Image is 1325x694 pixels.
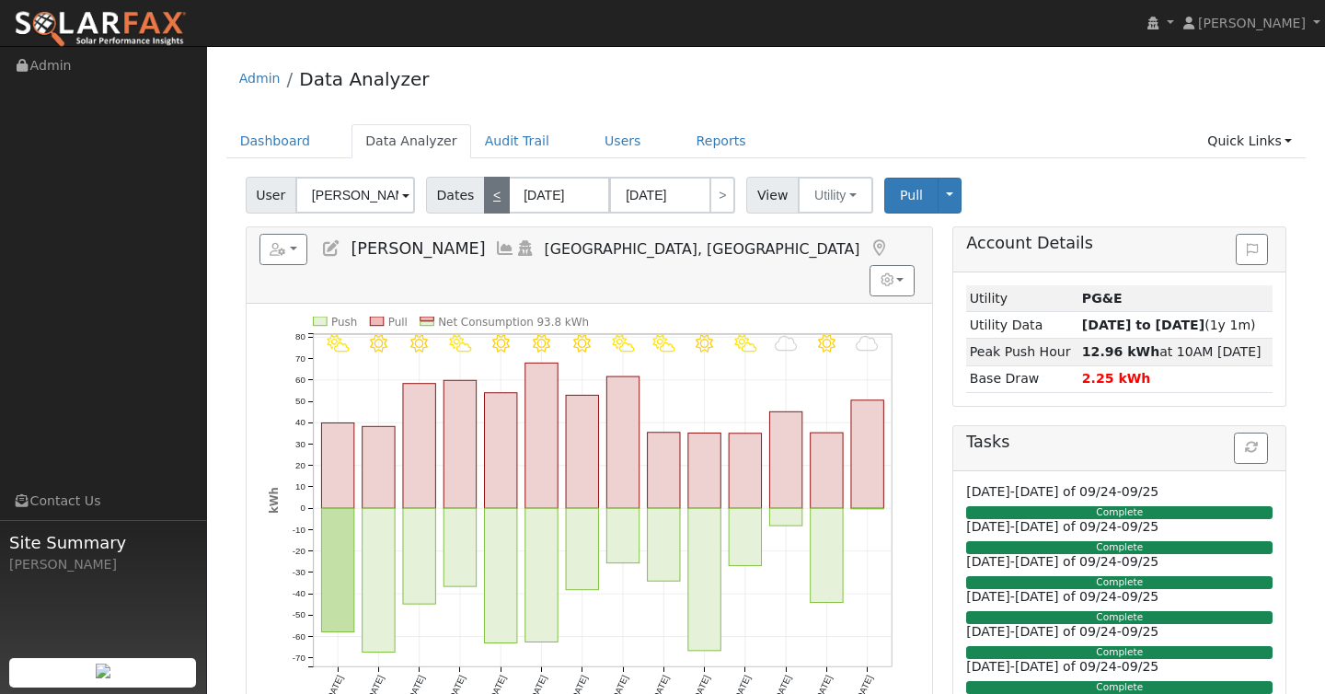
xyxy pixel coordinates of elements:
rect: onclick="" [851,400,883,509]
span: [PERSON_NAME] [351,239,485,258]
td: Utility [966,285,1078,312]
text: 60 [295,375,305,385]
text: 80 [295,331,305,341]
i: 11/18 - Clear [573,335,591,353]
button: Refresh [1234,433,1268,464]
rect: onclick="" [648,433,680,508]
rect: onclick="" [688,433,720,508]
text: kWh [267,487,280,514]
td: Base Draw [966,365,1078,392]
strong: 2.25 kWh [1082,371,1151,386]
a: Edit User (38126) [321,239,341,258]
span: (1y 1m) [1082,318,1256,332]
h6: [DATE]-[DATE] of 09/24-09/25 [966,484,1273,500]
i: 11/19 - PartlyCloudy [612,335,634,353]
rect: onclick="" [403,508,435,604]
a: Reports [683,124,760,158]
div: [PERSON_NAME] [9,555,197,574]
strong: ID: 17354487, authorized: 09/30/25 [1082,291,1123,306]
i: 11/25 - Cloudy [857,335,879,353]
img: SolarFax [14,10,187,49]
h6: [DATE]-[DATE] of 09/24-09/25 [966,519,1273,535]
i: 11/20 - PartlyCloudy [652,335,674,353]
a: < [484,177,510,214]
rect: onclick="" [606,376,639,508]
text: -40 [293,588,306,598]
rect: onclick="" [444,380,476,508]
h5: Tasks [966,433,1273,452]
div: Complete [966,646,1273,659]
rect: onclick="" [321,508,353,631]
text: -50 [293,610,306,620]
i: 11/17 - Clear [533,335,550,353]
rect: onclick="" [811,433,843,508]
rect: onclick="" [606,508,639,563]
i: 11/16 - Clear [492,335,510,353]
text: 0 [300,503,305,513]
strong: [DATE] to [DATE] [1082,318,1204,332]
text: -70 [293,653,306,663]
span: User [246,177,296,214]
text: 50 [295,396,305,406]
a: Login As (last Never) [515,239,536,258]
text: -30 [293,567,306,577]
button: Issue History [1236,234,1268,265]
div: Complete [966,611,1273,624]
h5: Account Details [966,234,1273,253]
rect: onclick="" [566,508,598,590]
span: Site Summary [9,530,197,555]
rect: onclick="" [525,508,558,642]
i: 11/14 - MostlyClear [410,335,428,353]
td: at 10AM [DATE] [1078,339,1273,365]
text: -60 [293,631,306,642]
rect: onclick="" [688,508,720,651]
rect: onclick="" [484,508,516,642]
span: [PERSON_NAME] [1198,16,1306,30]
text: 70 [295,353,305,364]
a: Users [591,124,655,158]
a: Dashboard [226,124,325,158]
div: Complete [966,681,1273,694]
h6: [DATE]-[DATE] of 09/24-09/25 [966,554,1273,570]
text: 40 [295,417,305,427]
rect: onclick="" [811,508,843,602]
div: Complete [966,541,1273,554]
span: Pull [900,188,923,202]
td: Peak Push Hour [966,339,1078,365]
rect: onclick="" [321,422,353,508]
rect: onclick="" [363,508,395,652]
button: Pull [884,178,939,214]
a: Admin [239,71,281,86]
a: Data Analyzer [351,124,471,158]
td: Utility Data [966,312,1078,339]
strong: 12.96 kWh [1082,344,1159,359]
span: [GEOGRAPHIC_DATA], [GEOGRAPHIC_DATA] [545,240,860,258]
i: 11/24 - MostlyClear [818,335,835,353]
text: 20 [295,460,305,470]
rect: onclick="" [363,426,395,508]
rect: onclick="" [403,384,435,509]
text: 10 [295,481,305,492]
text: Pull [388,316,408,329]
a: Audit Trail [471,124,563,158]
rect: onclick="" [648,508,680,581]
input: Select a User [295,177,415,214]
text: -10 [293,525,306,535]
span: View [746,177,799,214]
div: Complete [966,576,1273,589]
i: 11/23 - Cloudy [775,335,797,353]
i: 11/12 - PartlyCloudy [327,335,349,353]
a: Data Analyzer [299,68,429,90]
rect: onclick="" [444,508,476,586]
h6: [DATE]-[DATE] of 09/24-09/25 [966,589,1273,605]
a: Quick Links [1193,124,1306,158]
h6: [DATE]-[DATE] of 09/24-09/25 [966,624,1273,640]
i: 11/22 - PartlyCloudy [734,335,756,353]
a: Map [869,239,889,258]
a: > [709,177,735,214]
rect: onclick="" [525,363,558,508]
text: Push [331,316,357,329]
i: 11/15 - PartlyCloudy [449,335,471,353]
h6: [DATE]-[DATE] of 09/24-09/25 [966,659,1273,675]
rect: onclick="" [851,508,883,509]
